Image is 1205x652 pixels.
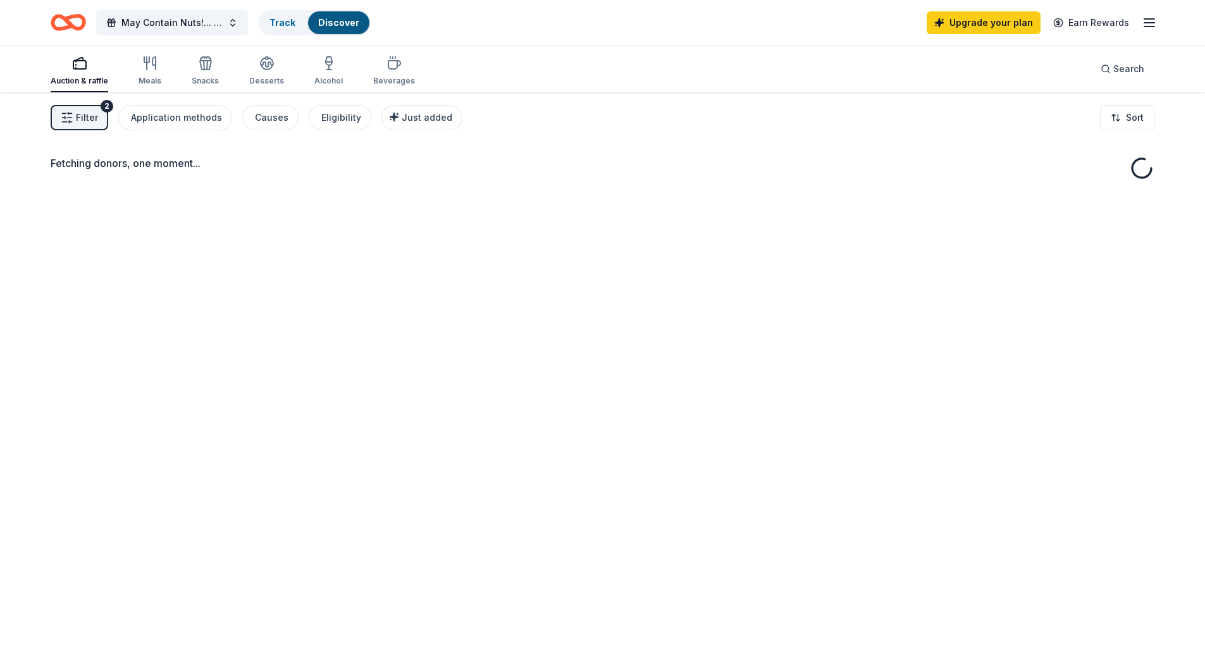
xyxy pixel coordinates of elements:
[121,15,223,30] span: May Contain Nuts!... A Night of Comedy benefitting WeSPARK [MEDICAL_DATA] Support Center
[192,76,219,86] div: Snacks
[101,100,113,113] div: 2
[249,76,284,86] div: Desserts
[402,112,452,123] span: Just added
[76,110,98,125] span: Filter
[381,105,462,130] button: Just added
[96,10,248,35] button: May Contain Nuts!... A Night of Comedy benefitting WeSPARK [MEDICAL_DATA] Support Center
[373,76,415,86] div: Beverages
[51,76,108,86] div: Auction & raffle
[314,76,343,86] div: Alcohol
[51,156,1154,171] div: Fetching donors, one moment...
[309,105,371,130] button: Eligibility
[192,51,219,92] button: Snacks
[51,51,108,92] button: Auction & raffle
[131,110,222,125] div: Application methods
[1126,110,1144,125] span: Sort
[1046,11,1137,34] a: Earn Rewards
[255,110,288,125] div: Causes
[51,105,108,130] button: Filter2
[242,105,299,130] button: Causes
[1100,105,1154,130] button: Sort
[1113,61,1144,77] span: Search
[51,8,86,37] a: Home
[139,76,161,86] div: Meals
[269,17,295,28] a: Track
[321,110,361,125] div: Eligibility
[258,10,371,35] button: TrackDiscover
[927,11,1041,34] a: Upgrade your plan
[373,51,415,92] button: Beverages
[314,51,343,92] button: Alcohol
[318,17,359,28] a: Discover
[139,51,161,92] button: Meals
[249,51,284,92] button: Desserts
[1091,56,1154,82] button: Search
[118,105,232,130] button: Application methods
